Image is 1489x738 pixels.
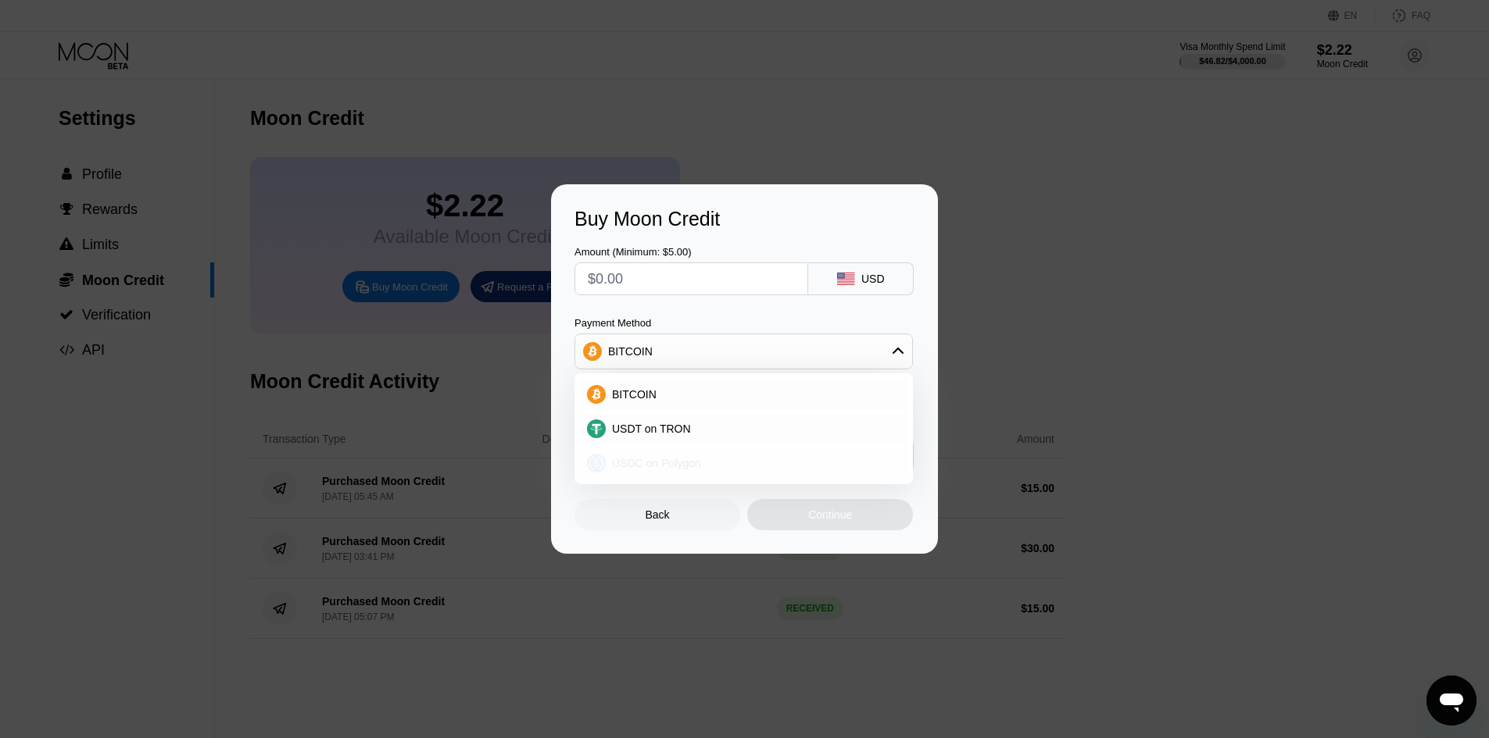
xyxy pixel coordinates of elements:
div: BITCOIN [575,336,912,367]
div: USDT on TRON [579,413,908,444]
div: BITCOIN [608,345,653,358]
div: Amount (Minimum: $5.00) [574,246,808,258]
div: Buy Moon Credit [574,208,915,230]
div: USDC on Polygon [579,447,908,479]
div: USD [861,273,885,285]
span: USDC on Polygon [612,457,701,469]
div: Back [646,508,670,521]
iframe: Button to launch messaging window [1426,676,1476,726]
div: Back [574,499,740,530]
input: $0.00 [588,263,795,294]
span: USDT on TRON [612,422,691,435]
div: BITCOIN [579,379,908,410]
div: Payment Method [574,317,913,329]
span: BITCOIN [612,388,657,401]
